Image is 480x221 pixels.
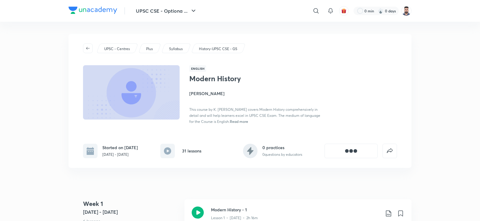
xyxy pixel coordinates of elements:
[341,8,347,14] img: avatar
[69,7,117,14] img: Company Logo
[82,65,181,120] img: Thumbnail
[169,46,183,52] p: Syllabus
[198,46,238,52] a: History-UPSC CSE - GS
[146,46,153,52] p: Plus
[339,6,349,16] button: avatar
[69,7,117,15] a: Company Logo
[262,144,302,151] h6: 0 practices
[325,144,378,158] button: [object Object]
[145,46,154,52] a: Plus
[132,5,201,17] button: UPSC CSE - Optiona ...
[189,74,288,83] h1: Modern History
[382,144,397,158] button: false
[401,6,411,16] img: Maharaj Singh
[378,8,384,14] img: streak
[182,148,201,154] h6: 31 lessons
[102,152,138,157] p: [DATE] - [DATE]
[189,107,320,124] span: This course by K. [PERSON_NAME] covers Modern History comprehensively in detail and will help lea...
[189,90,325,97] h4: [PERSON_NAME]
[262,152,302,157] p: 0 questions by educators
[104,46,130,52] p: UPSC - Centres
[102,144,138,151] h6: Started on [DATE]
[199,46,237,52] p: History-UPSC CSE - GS
[230,119,248,124] span: Read more
[211,207,380,213] h3: Modern History - 1
[168,46,184,52] a: Syllabus
[189,65,206,72] span: English
[83,199,180,208] h4: Week 1
[83,208,180,216] h5: [DATE] - [DATE]
[211,215,258,221] p: Lesson 1 • [DATE] • 2h 16m
[103,46,131,52] a: UPSC - Centres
